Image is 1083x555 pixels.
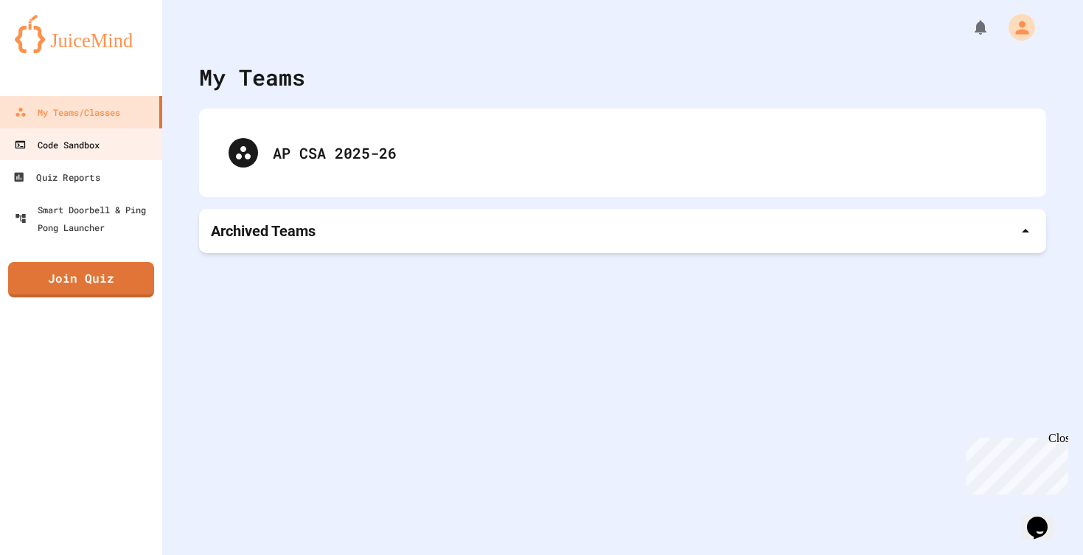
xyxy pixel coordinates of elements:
[961,432,1068,494] iframe: chat widget
[944,15,993,40] div: My Notifications
[15,15,147,53] img: logo-orange.svg
[13,168,100,187] div: Quiz Reports
[14,136,100,154] div: Code Sandbox
[993,10,1039,44] div: My Account
[211,221,316,241] p: Archived Teams
[15,103,120,121] div: My Teams/Classes
[273,142,1017,164] div: AP CSA 2025-26
[1021,496,1068,540] iframe: chat widget
[199,61,305,94] div: My Teams
[15,201,156,236] div: Smart Doorbell & Ping Pong Launcher
[8,262,154,297] a: Join Quiz
[214,123,1031,182] div: AP CSA 2025-26
[6,6,102,94] div: Chat with us now!Close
